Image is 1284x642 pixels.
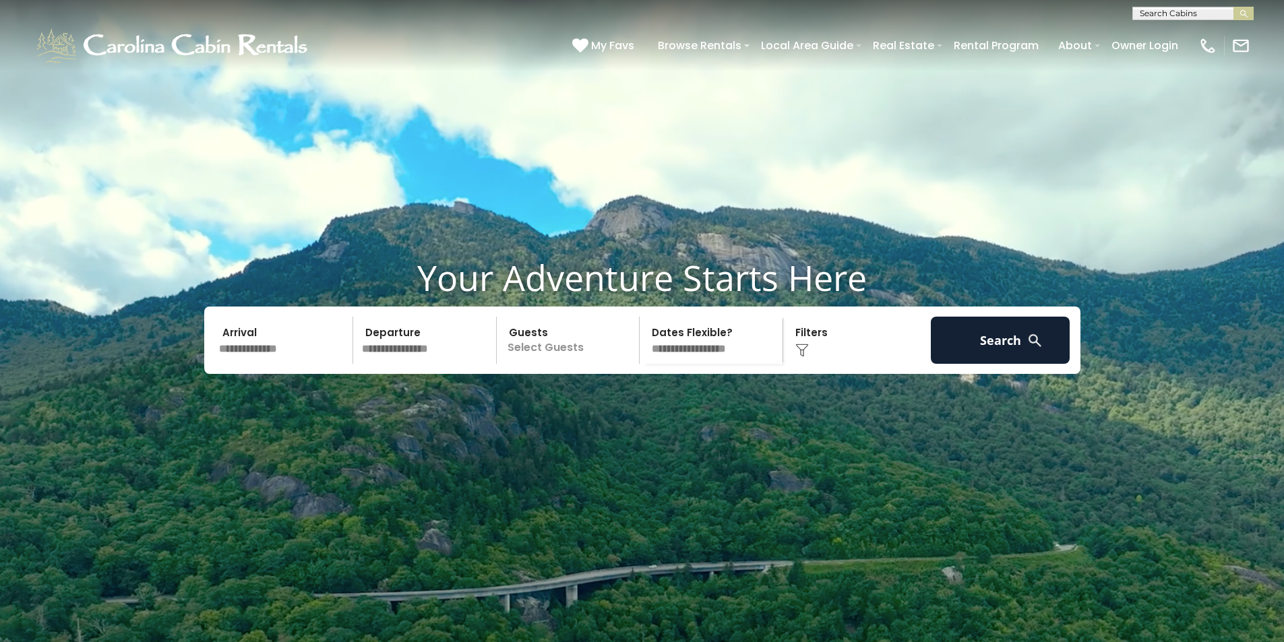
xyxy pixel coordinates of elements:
[754,34,860,57] a: Local Area Guide
[866,34,941,57] a: Real Estate
[501,317,640,364] p: Select Guests
[1198,36,1217,55] img: phone-regular-white.png
[34,26,313,66] img: White-1-1-2.png
[1105,34,1185,57] a: Owner Login
[1027,332,1043,349] img: search-regular-white.png
[931,317,1070,364] button: Search
[1051,34,1099,57] a: About
[572,37,638,55] a: My Favs
[10,257,1274,298] h1: Your Adventure Starts Here
[947,34,1045,57] a: Rental Program
[1231,36,1250,55] img: mail-regular-white.png
[651,34,748,57] a: Browse Rentals
[795,344,809,357] img: filter--v1.png
[591,37,634,54] span: My Favs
